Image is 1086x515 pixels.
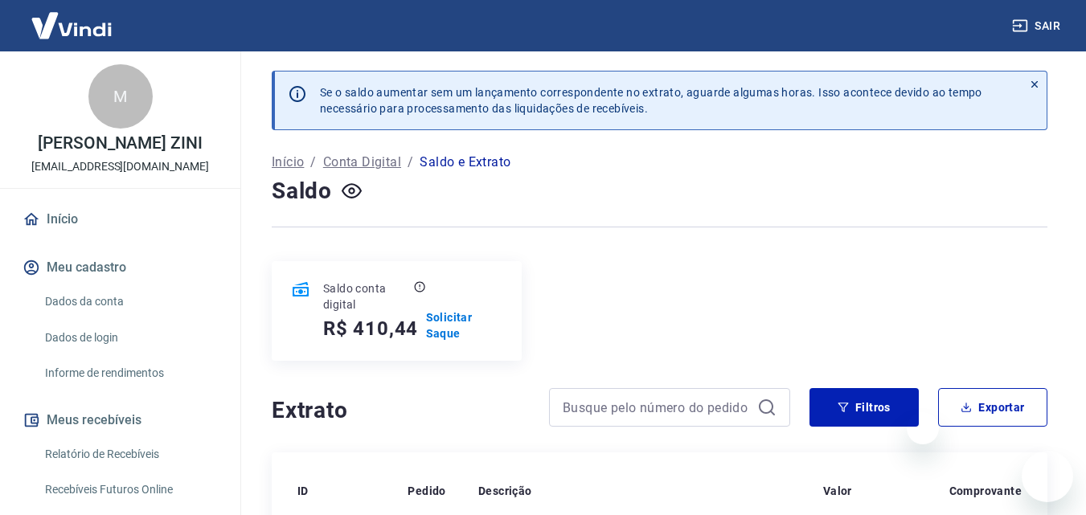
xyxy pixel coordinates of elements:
a: Início [19,202,221,237]
a: Conta Digital [323,153,401,172]
a: Início [272,153,304,172]
a: Solicitar Saque [426,309,502,341]
p: [PERSON_NAME] ZINI [38,135,203,152]
p: / [310,153,316,172]
p: Descrição [478,483,532,499]
a: Relatório de Recebíveis [39,438,221,471]
p: / [408,153,413,172]
button: Meus recebíveis [19,403,221,438]
button: Sair [1009,11,1067,41]
button: Filtros [809,388,919,427]
a: Recebíveis Futuros Online [39,473,221,506]
input: Busque pelo número do pedido [563,395,751,419]
h4: Extrato [272,394,530,427]
h5: R$ 410,44 [323,316,418,341]
button: Meu cadastro [19,250,221,285]
p: ID [297,483,309,499]
iframe: Botão para abrir a janela de mensagens [1022,451,1073,502]
a: Dados de login [39,321,221,354]
p: Saldo e Extrato [420,153,510,172]
div: M [88,64,153,129]
p: [EMAIL_ADDRESS][DOMAIN_NAME] [31,158,209,175]
p: Valor [823,483,852,499]
p: Pedido [408,483,445,499]
p: Comprovante [949,483,1022,499]
a: Dados da conta [39,285,221,318]
iframe: Fechar mensagem [907,412,939,444]
button: Exportar [938,388,1047,427]
h4: Saldo [272,175,332,207]
a: Informe de rendimentos [39,357,221,390]
img: Vindi [19,1,124,50]
p: Se o saldo aumentar sem um lançamento correspondente no extrato, aguarde algumas horas. Isso acon... [320,84,982,116]
p: Saldo conta digital [323,280,411,313]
